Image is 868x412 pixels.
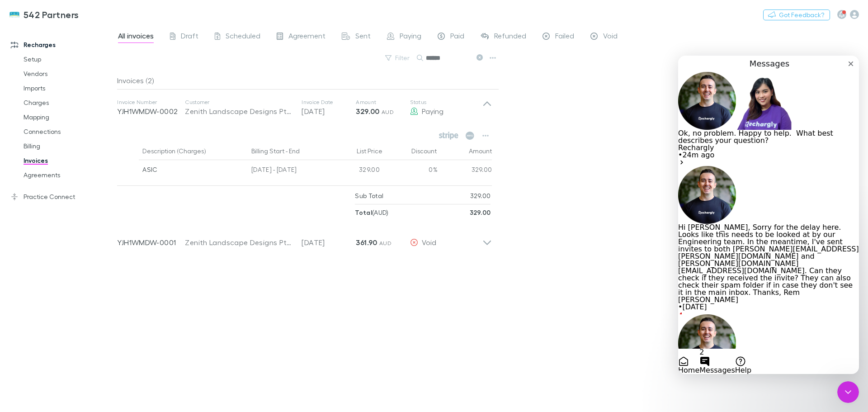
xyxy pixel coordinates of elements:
[118,31,154,43] span: All invoices
[2,189,122,204] a: Practice Connect
[603,31,618,43] span: Void
[14,139,122,153] a: Billing
[383,160,438,182] div: 0%
[226,31,260,43] span: Scheduled
[356,238,377,247] strong: 361.90
[470,188,491,204] p: 329.00
[117,237,185,248] p: YJH1WMDW-0001
[555,31,574,43] span: Failed
[329,160,383,182] div: 329.00
[356,107,379,116] strong: 329.00
[302,99,356,106] p: Invoice Date
[14,168,122,182] a: Agreements
[185,99,292,106] p: Customer
[355,31,371,43] span: Sent
[14,124,122,139] a: Connections
[185,106,292,117] div: Zenith Landscape Designs Pty Ltd
[110,221,499,257] div: YJH1WMDW-0001Zenith Landscape Designs Pty Ltd[DATE]361.90 AUDVoid
[14,66,122,81] a: Vendors
[57,300,73,318] button: Help
[302,237,356,248] p: [DATE]
[117,99,185,106] p: Invoice Number
[422,107,443,115] span: Paying
[450,31,464,43] span: Paid
[2,38,122,52] a: Recharges
[14,110,122,124] a: Mapping
[355,208,372,216] strong: Total
[400,31,421,43] span: Paying
[837,381,859,403] iframe: Intercom live chat
[356,99,410,106] p: Amount
[494,31,526,43] span: Refunded
[142,160,244,179] div: ASIC
[288,31,325,43] span: Agreement
[14,95,122,110] a: Charges
[248,160,329,182] div: [DATE] - [DATE]
[57,310,73,319] span: Help
[4,4,85,25] a: 542 Partners
[422,238,436,246] span: Void
[763,9,830,20] button: Got Feedback?
[110,90,499,126] div: Invoice NumberYJH1WMDW-0002CustomerZenith Landscape Designs Pty LtdInvoice Date[DATE]Amount329.00...
[381,52,415,63] button: Filter
[181,31,198,43] span: Draft
[355,204,388,221] p: ( AUD )
[355,188,383,204] p: Sub Total
[470,208,491,216] strong: 329.00
[302,106,356,117] p: [DATE]
[14,52,122,66] a: Setup
[14,153,122,168] a: Invoices
[379,240,392,246] span: AUD
[24,9,79,20] h3: 542 Partners
[21,310,57,319] span: Messages
[678,56,859,374] iframe: Intercom live chat
[410,99,482,106] p: Status
[14,81,122,95] a: Imports
[9,9,20,20] img: 542 Partners's Logo
[117,106,185,117] p: YJH1WMDW-0002
[382,109,394,115] span: AUD
[185,237,292,248] div: Zenith Landscape Designs Pty Ltd
[438,160,492,182] div: 329.00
